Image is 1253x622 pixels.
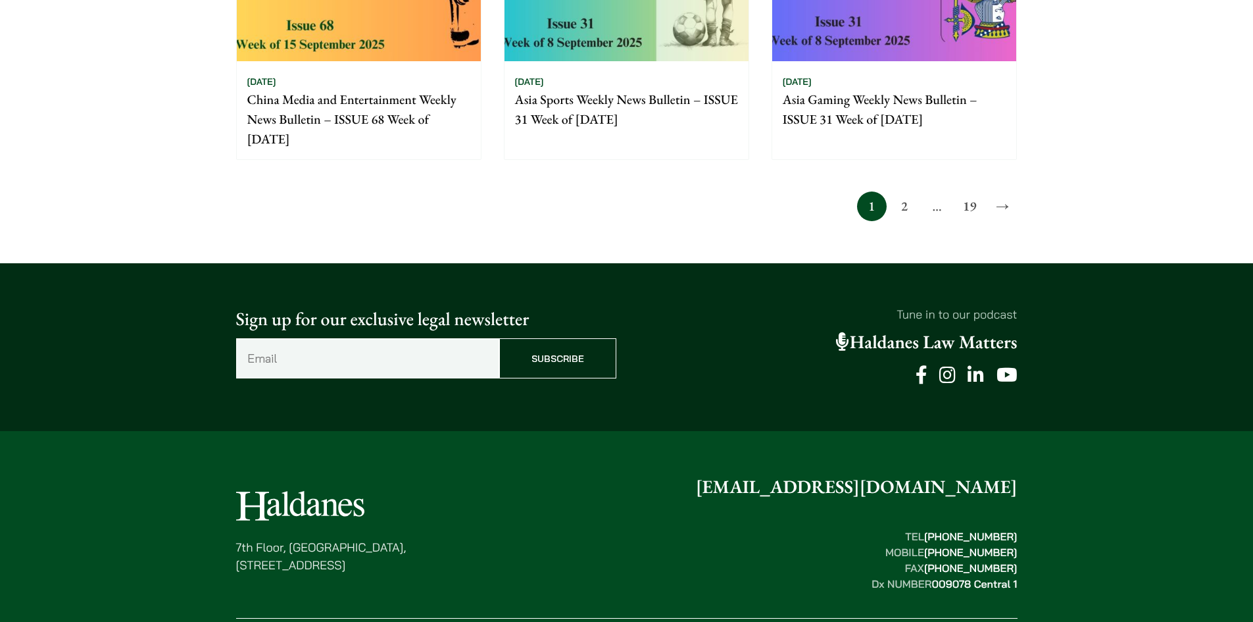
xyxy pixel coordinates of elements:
img: Logo of Haldanes [236,491,364,521]
p: Sign up for our exclusive legal newsletter [236,305,616,333]
mark: [PHONE_NUMBER] [924,561,1018,575]
nav: Posts pagination [236,192,1018,221]
time: [DATE] [783,76,812,88]
p: Asia Sports Weekly News Bulletin – ISSUE 31 Week of [DATE] [515,90,738,129]
p: 7th Floor, [GEOGRAPHIC_DATA], [STREET_ADDRESS] [236,538,406,574]
input: Subscribe [499,338,616,378]
p: China Media and Entertainment Weekly News Bulletin – ISSUE 68 Week of [DATE] [247,90,470,149]
span: … [922,192,952,221]
a: [EMAIL_ADDRESS][DOMAIN_NAME] [696,475,1018,499]
mark: [PHONE_NUMBER] [924,546,1018,559]
mark: 009078 Central 1 [931,577,1017,590]
a: 2 [889,192,919,221]
p: Tune in to our podcast [637,305,1018,323]
time: [DATE] [247,76,276,88]
input: Email [236,338,499,378]
strong: TEL MOBILE FAX Dx NUMBER [872,530,1017,590]
time: [DATE] [515,76,544,88]
span: 1 [857,192,887,221]
a: 19 [955,192,985,221]
a: Haldanes Law Matters [836,330,1018,354]
mark: [PHONE_NUMBER] [924,530,1018,543]
a: → [988,192,1018,221]
p: Asia Gaming Weekly News Bulletin – ISSUE 31 Week of [DATE] [783,90,1006,129]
